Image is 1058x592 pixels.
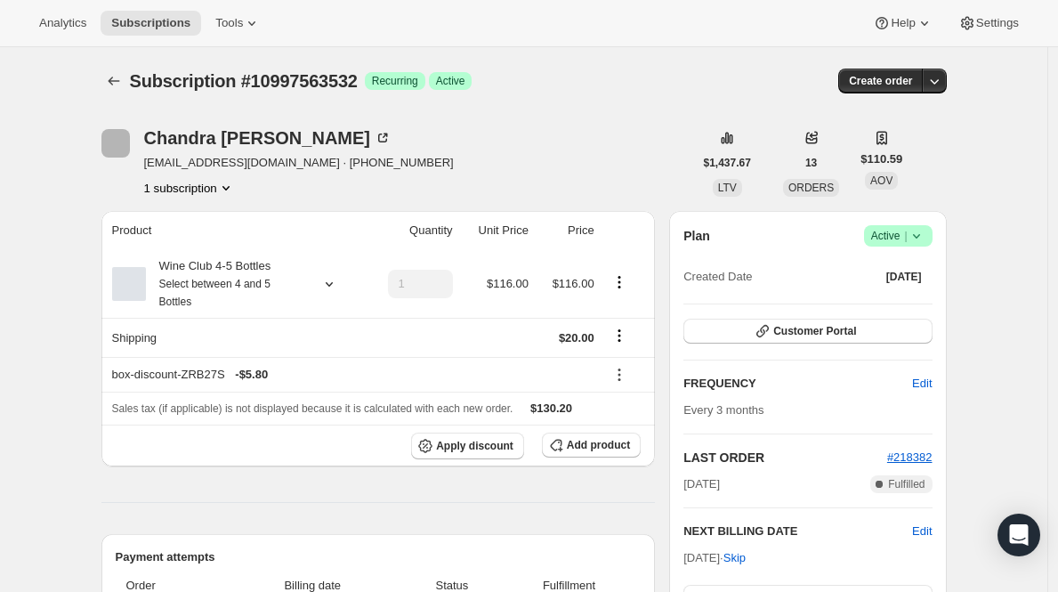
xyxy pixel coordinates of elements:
[215,16,243,30] span: Tools
[159,278,271,308] small: Select between 4 and 5 Bottles
[146,257,306,311] div: Wine Club 4-5 Bottles
[887,450,933,464] a: #218382
[948,11,1030,36] button: Settings
[605,326,634,345] button: Shipping actions
[713,544,756,572] button: Skip
[144,179,235,197] button: Product actions
[683,475,720,493] span: [DATE]
[773,324,856,338] span: Customer Portal
[436,439,513,453] span: Apply discount
[101,211,364,250] th: Product
[28,11,97,36] button: Analytics
[805,156,817,170] span: 13
[888,477,925,491] span: Fulfilled
[860,150,902,168] span: $110.59
[567,438,630,452] span: Add product
[870,174,892,187] span: AOV
[363,211,457,250] th: Quantity
[605,272,634,292] button: Product actions
[718,182,737,194] span: LTV
[901,369,942,398] button: Edit
[683,551,746,564] span: [DATE] ·
[723,549,746,567] span: Skip
[112,366,594,384] div: box-discount-ZRB27S
[693,150,762,175] button: $1,437.67
[683,449,887,466] h2: LAST ORDER
[101,318,364,357] th: Shipping
[112,402,513,415] span: Sales tax (if applicable) is not displayed because it is calculated with each new order.
[534,211,600,250] th: Price
[683,523,912,540] h2: NEXT BILLING DATE
[487,277,529,290] span: $116.00
[559,331,594,345] span: $20.00
[683,227,710,245] h2: Plan
[101,11,201,36] button: Subscriptions
[912,375,932,393] span: Edit
[887,449,933,466] button: #218382
[891,16,915,30] span: Help
[144,129,392,147] div: Chandra [PERSON_NAME]
[904,229,907,243] span: |
[795,150,828,175] button: 13
[838,69,923,93] button: Create order
[530,401,572,415] span: $130.20
[101,129,130,158] span: Chandra Felton
[205,11,271,36] button: Tools
[788,182,834,194] span: ORDERS
[235,366,268,384] span: - $5.80
[39,16,86,30] span: Analytics
[862,11,943,36] button: Help
[871,227,925,245] span: Active
[683,403,763,417] span: Every 3 months
[683,268,752,286] span: Created Date
[116,548,642,566] h2: Payment attempts
[458,211,534,250] th: Unit Price
[997,514,1040,556] div: Open Intercom Messenger
[130,71,358,91] span: Subscription #10997563532
[542,433,641,458] button: Add product
[683,319,932,344] button: Customer Portal
[704,156,751,170] span: $1,437.67
[411,433,524,459] button: Apply discount
[372,74,418,88] span: Recurring
[101,69,126,93] button: Subscriptions
[436,74,465,88] span: Active
[683,375,912,393] h2: FREQUENCY
[912,523,932,540] button: Edit
[886,270,922,284] span: [DATE]
[111,16,190,30] span: Subscriptions
[144,154,454,172] span: [EMAIL_ADDRESS][DOMAIN_NAME] · [PHONE_NUMBER]
[976,16,1019,30] span: Settings
[876,264,933,289] button: [DATE]
[553,277,594,290] span: $116.00
[849,74,912,88] span: Create order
